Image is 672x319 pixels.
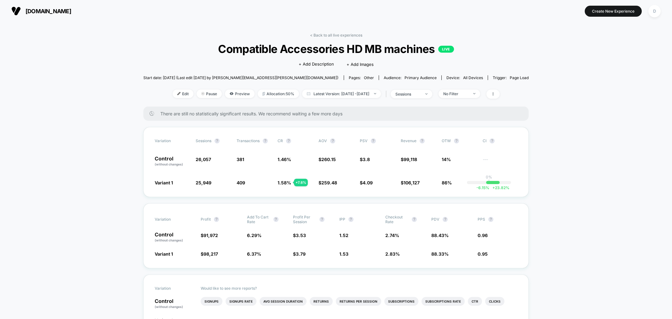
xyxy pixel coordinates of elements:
[296,251,306,257] span: 3.79
[155,156,189,167] p: Control
[330,138,335,143] button: ?
[155,286,189,291] span: Variation
[648,5,661,17] div: D
[163,42,509,55] span: Compatible Accessories HD MB machines
[431,233,449,238] span: 88.43 %
[454,138,459,143] button: ?
[155,238,183,242] span: (without changes)
[412,217,417,222] button: ?
[371,138,376,143] button: ?
[321,180,337,185] span: 259.48
[492,185,495,190] span: +
[247,215,270,224] span: Add To Cart Rate
[201,286,517,291] p: Would like to see more reports?
[473,93,475,94] img: end
[263,138,268,143] button: ?
[197,90,222,98] span: Pause
[486,175,492,179] p: 0%
[307,92,310,95] img: calendar
[422,297,465,306] li: Subscriptions Rate
[585,6,642,17] button: Create New Experience
[196,180,211,185] span: 25,949
[490,138,495,143] button: ?
[510,75,529,80] span: Page Load
[360,180,373,185] span: $
[273,217,279,222] button: ?
[293,215,316,224] span: Profit Per Session
[319,138,327,143] span: AOV
[155,138,189,143] span: Variation
[442,157,451,162] span: 14%
[488,217,493,222] button: ?
[278,157,291,162] span: 1.46 %
[478,251,488,257] span: 0.95
[155,162,183,166] span: (without changes)
[225,90,255,98] span: Preview
[483,158,517,167] span: ---
[485,297,504,306] li: Clicks
[321,157,336,162] span: 260.15
[405,75,437,80] span: Primary Audience
[489,185,509,190] span: 23.82 %
[431,217,439,222] span: PDV
[374,93,376,94] img: end
[384,90,391,99] span: |
[294,179,308,186] div: + 7.8 %
[360,157,370,162] span: $
[364,75,374,80] span: other
[155,180,173,185] span: Variant 1
[404,157,417,162] span: 99,118
[237,180,245,185] span: 409
[293,251,306,257] span: $
[302,90,381,98] span: Latest Version: [DATE] - [DATE]
[299,61,334,67] span: + Add Description
[443,217,448,222] button: ?
[348,217,353,222] button: ?
[404,180,420,185] span: 106,127
[401,157,417,162] span: $
[143,75,338,80] span: Start date: [DATE] (Last edit [DATE] by [PERSON_NAME][EMAIL_ADDRESS][PERSON_NAME][DOMAIN_NAME])
[442,180,452,185] span: 86%
[201,217,211,222] span: Profit
[339,217,345,222] span: IPP
[478,217,485,222] span: PPS
[155,232,194,243] p: Control
[204,251,218,257] span: 98,217
[441,75,488,80] span: Device:
[247,233,261,238] span: 6.29 %
[442,138,476,143] span: OTW
[339,233,348,238] span: 1.52
[226,297,256,306] li: Signups Rate
[463,75,483,80] span: all devices
[293,233,306,238] span: $
[385,233,399,238] span: 2.74 %
[385,251,400,257] span: 2.83 %
[363,180,373,185] span: 4.09
[177,92,181,95] img: edit
[395,92,421,96] div: sessions
[258,90,299,98] span: Allocation: 50%
[401,180,420,185] span: $
[488,179,490,184] p: |
[278,180,291,185] span: 1.58 %
[319,157,336,162] span: $
[237,157,244,162] span: 381
[339,251,348,257] span: 1.53
[385,215,409,224] span: Checkout Rate
[204,233,218,238] span: 91,972
[11,6,21,16] img: Visually logo
[201,251,218,257] span: $
[310,297,333,306] li: Returns
[310,33,362,38] a: < Back to all live experiences
[173,90,193,98] span: Edit
[336,297,381,306] li: Returns Per Session
[201,297,222,306] li: Signups
[160,111,516,116] span: There are still no statistically significant results. We recommend waiting a few more days
[468,297,482,306] li: Ctr
[262,92,265,96] img: rebalance
[363,157,370,162] span: 3.8
[476,185,489,190] span: -6.15 %
[483,138,517,143] span: CI
[9,6,73,16] button: [DOMAIN_NAME]
[347,62,374,67] span: + Add Images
